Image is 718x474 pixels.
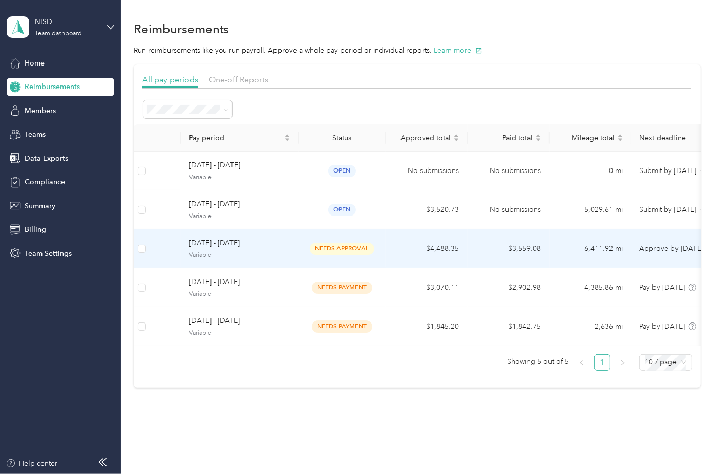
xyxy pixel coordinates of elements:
span: caret-down [453,137,459,143]
a: 1 [595,355,610,370]
span: caret-up [453,133,459,139]
span: Showing 5 out of 5 [508,354,569,370]
span: right [620,360,626,366]
span: Team Settings [25,248,72,259]
td: 0 mi [550,152,631,190]
span: needs payment [312,282,372,293]
button: Help center [6,458,58,469]
td: $3,559.08 [468,229,550,268]
span: Submit by [DATE] [640,205,697,214]
span: caret-down [284,137,290,143]
td: No submissions [386,152,468,190]
iframe: Everlance-gr Chat Button Frame [661,417,718,474]
span: [DATE] - [DATE] [189,315,290,327]
td: $2,902.98 [468,268,550,307]
div: Status [307,134,377,142]
span: caret-down [617,137,623,143]
span: [DATE] - [DATE] [189,238,290,249]
button: Learn more [434,45,482,56]
span: Pay by [DATE] [640,283,685,292]
li: 1 [594,354,610,371]
span: Variable [189,173,290,182]
span: open [328,165,356,177]
td: No submissions [468,190,550,229]
button: left [574,354,590,371]
span: [DATE] - [DATE] [189,276,290,288]
span: Variable [189,290,290,299]
span: Reimbursements [25,81,80,92]
td: 2,636 mi [550,307,631,346]
span: Variable [189,329,290,338]
h1: Reimbursements [134,24,229,34]
span: left [579,360,585,366]
span: Pay by [DATE] [640,322,685,331]
span: open [328,204,356,216]
span: Approved total [394,134,451,142]
span: 10 / page [645,355,686,370]
span: caret-up [617,133,623,139]
td: $3,520.73 [386,190,468,229]
span: Approve by [DATE] [640,244,704,253]
span: Variable [189,251,290,260]
span: Members [25,105,56,116]
span: needs approval [310,243,374,254]
span: All pay periods [142,75,198,84]
button: right [615,354,631,371]
span: Variable [189,212,290,221]
span: Mileage total [558,134,615,142]
td: $1,842.75 [468,307,550,346]
span: Teams [25,129,46,140]
span: Home [25,58,45,69]
th: Approved total [386,124,468,152]
li: Next Page [615,354,631,371]
td: 4,385.86 mi [550,268,631,307]
span: caret-down [535,137,541,143]
span: Paid total [476,134,533,142]
div: Team dashboard [35,31,82,37]
span: Submit by [DATE] [640,166,697,175]
span: Pay period [189,134,282,142]
td: $1,845.20 [386,307,468,346]
th: Mileage total [550,124,631,152]
li: Previous Page [574,354,590,371]
span: One-off Reports [209,75,268,84]
span: caret-up [535,133,541,139]
span: [DATE] - [DATE] [189,199,290,210]
td: No submissions [468,152,550,190]
td: 6,411.92 mi [550,229,631,268]
span: Compliance [25,177,65,187]
td: 5,029.61 mi [550,190,631,229]
th: Pay period [181,124,299,152]
span: [DATE] - [DATE] [189,160,290,171]
td: $4,488.35 [386,229,468,268]
p: Run reimbursements like you run payroll. Approve a whole pay period or individual reports. [134,45,701,56]
span: Data Exports [25,153,68,164]
div: NISD [35,16,99,27]
th: Paid total [468,124,550,152]
span: Billing [25,224,46,235]
span: Summary [25,201,55,211]
div: Page Size [639,354,692,371]
span: needs payment [312,320,372,332]
td: $3,070.11 [386,268,468,307]
span: caret-up [284,133,290,139]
